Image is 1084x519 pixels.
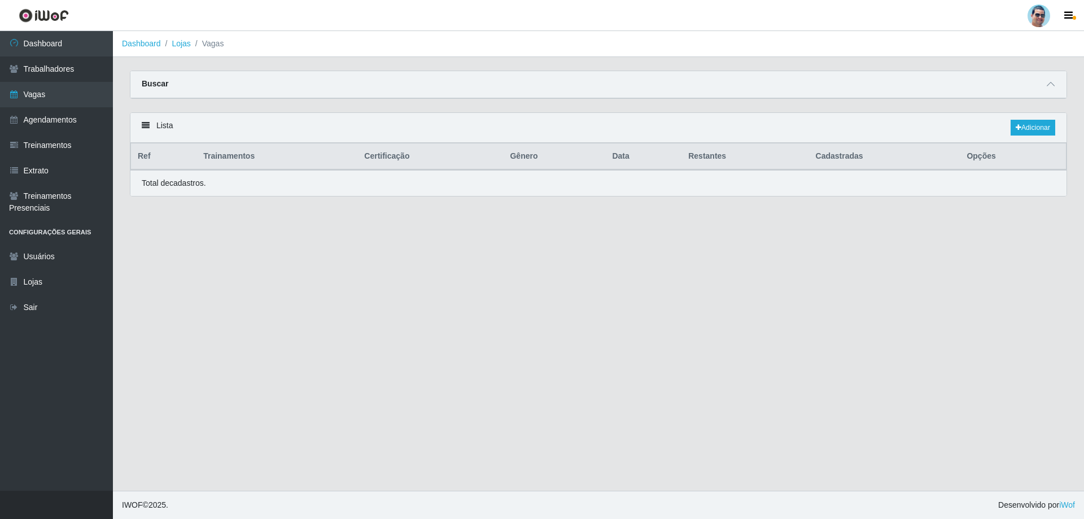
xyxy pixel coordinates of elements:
[681,143,808,170] th: Restantes
[131,143,197,170] th: Ref
[113,31,1084,57] nav: breadcrumb
[357,143,503,170] th: Certificação
[605,143,681,170] th: Data
[130,113,1066,143] div: Lista
[960,143,1066,170] th: Opções
[809,143,960,170] th: Cadastradas
[122,39,161,48] a: Dashboard
[998,499,1075,511] span: Desenvolvido por
[191,38,224,50] li: Vagas
[196,143,357,170] th: Trainamentos
[503,143,605,170] th: Gênero
[1059,500,1075,509] a: iWof
[172,39,190,48] a: Lojas
[142,177,206,189] p: Total de cadastros.
[1011,120,1055,136] a: Adicionar
[122,499,168,511] span: © 2025 .
[122,500,143,509] span: IWOF
[142,79,168,88] strong: Buscar
[19,8,69,23] img: CoreUI Logo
